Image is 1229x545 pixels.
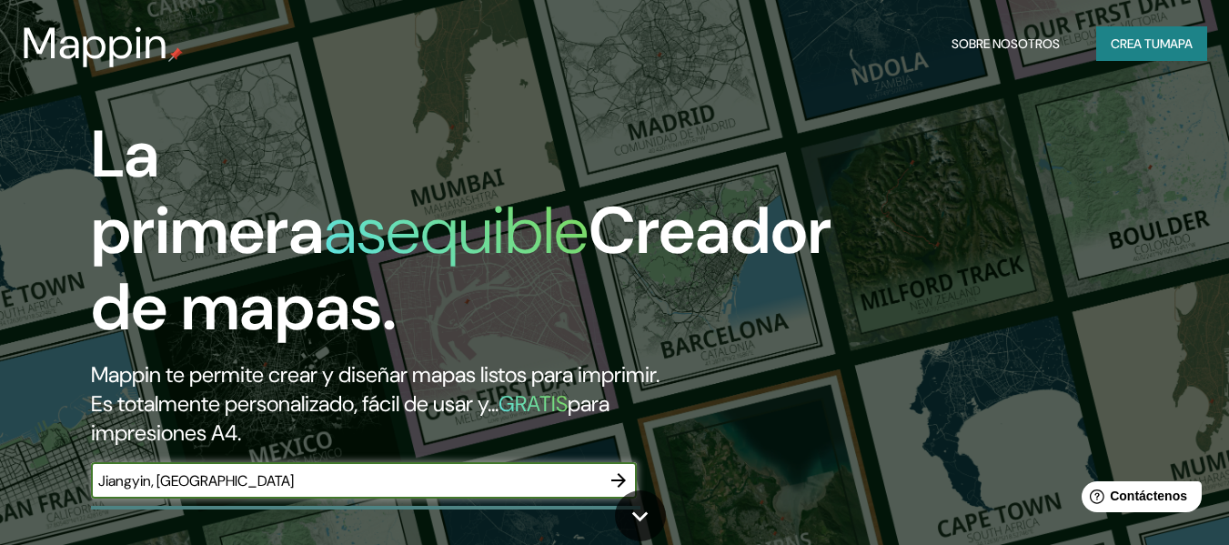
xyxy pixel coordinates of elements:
font: GRATIS [499,389,568,418]
iframe: Lanzador de widgets de ayuda [1067,474,1209,525]
font: Sobre nosotros [952,35,1060,52]
input: Elige tu lugar favorito [91,470,600,491]
font: Mappin [22,15,168,72]
font: para impresiones A4. [91,389,609,447]
font: La primera [91,112,324,273]
img: pin de mapeo [168,47,183,62]
font: Es totalmente personalizado, fácil de usar y... [91,389,499,418]
font: asequible [324,188,589,273]
font: Crea tu [1111,35,1160,52]
font: Creador de mapas. [91,188,831,349]
button: Sobre nosotros [944,26,1067,61]
font: Mappin te permite crear y diseñar mapas listos para imprimir. [91,360,660,389]
button: Crea tumapa [1096,26,1207,61]
font: mapa [1160,35,1193,52]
